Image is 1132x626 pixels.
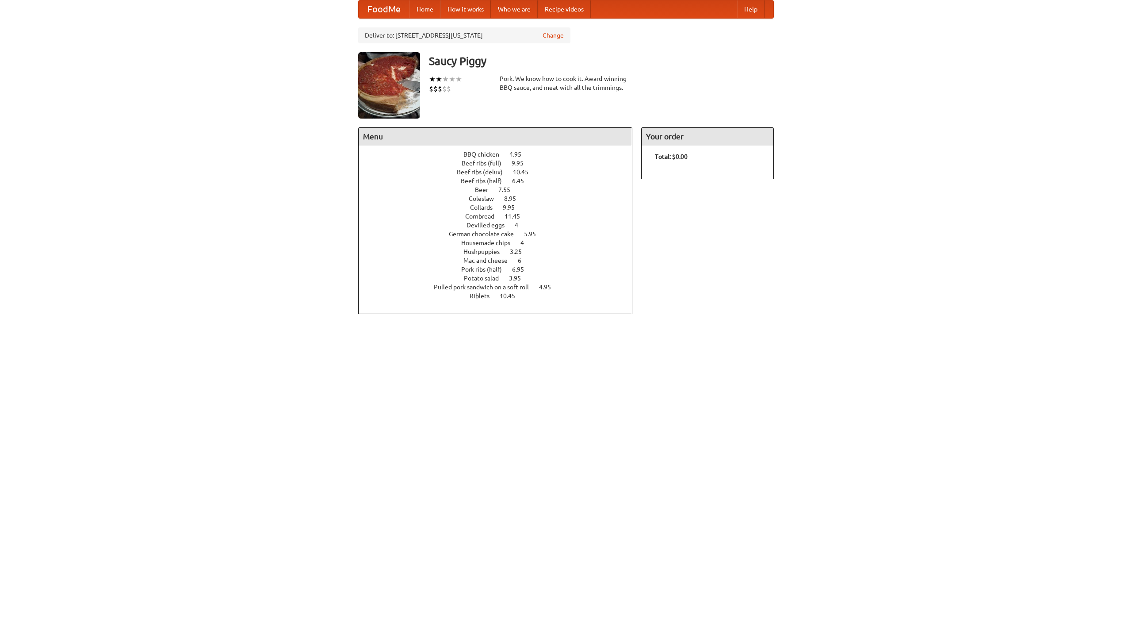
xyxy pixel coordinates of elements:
span: Beef ribs (delux) [457,169,512,176]
a: Beef ribs (half) 6.45 [461,177,540,184]
a: Devilled eggs 4 [467,222,535,229]
span: 4.95 [539,284,560,291]
span: Collards [470,204,501,211]
li: $ [442,84,447,94]
span: 11.45 [505,213,529,220]
li: $ [438,84,442,94]
li: ★ [455,74,462,84]
a: Potato salad 3.95 [464,275,537,282]
a: Help [737,0,765,18]
div: Pork. We know how to cook it. Award-winning BBQ sauce, and meat with all the trimmings. [500,74,632,92]
a: Coleslaw 8.95 [469,195,532,202]
li: ★ [449,74,455,84]
span: Pork ribs (half) [461,266,511,273]
a: FoodMe [359,0,409,18]
a: Hushpuppies 3.25 [463,248,538,255]
a: Beef ribs (full) 9.95 [462,160,540,167]
li: $ [433,84,438,94]
a: Collards 9.95 [470,204,531,211]
a: German chocolate cake 5.95 [449,230,552,238]
span: Beef ribs (full) [462,160,510,167]
li: ★ [442,74,449,84]
span: 4 [515,222,527,229]
a: Pork ribs (half) 6.95 [461,266,540,273]
h4: Menu [359,128,632,146]
h4: Your order [642,128,773,146]
a: Pulled pork sandwich on a soft roll 4.95 [434,284,567,291]
b: Total: $0.00 [655,153,688,160]
a: Home [409,0,440,18]
span: 7.55 [498,186,519,193]
span: Beef ribs (half) [461,177,511,184]
a: Housemade chips 4 [461,239,540,246]
div: Deliver to: [STREET_ADDRESS][US_STATE] [358,27,570,43]
span: BBQ chicken [463,151,508,158]
a: Mac and cheese 6 [463,257,538,264]
span: 6 [518,257,530,264]
li: $ [429,84,433,94]
span: 10.45 [513,169,537,176]
a: BBQ chicken 4.95 [463,151,538,158]
span: Cornbread [465,213,503,220]
span: 9.95 [503,204,524,211]
span: 5.95 [524,230,545,238]
span: Hushpuppies [463,248,509,255]
span: Beer [475,186,497,193]
span: 4 [520,239,533,246]
li: ★ [436,74,442,84]
span: 6.95 [512,266,533,273]
a: Cornbread 11.45 [465,213,536,220]
a: Beer 7.55 [475,186,527,193]
span: 3.25 [510,248,531,255]
a: Who we are [491,0,538,18]
span: German chocolate cake [449,230,523,238]
img: angular.jpg [358,52,420,119]
a: Change [543,31,564,40]
span: 6.45 [512,177,533,184]
span: Potato salad [464,275,508,282]
span: Coleslaw [469,195,503,202]
span: 4.95 [509,151,530,158]
a: Beef ribs (delux) 10.45 [457,169,545,176]
span: Housemade chips [461,239,519,246]
li: ★ [429,74,436,84]
span: Riblets [470,292,498,300]
a: Riblets 10.45 [470,292,532,300]
li: $ [447,84,451,94]
span: 10.45 [500,292,524,300]
span: Pulled pork sandwich on a soft roll [434,284,538,291]
a: Recipe videos [538,0,591,18]
span: 8.95 [504,195,525,202]
span: Devilled eggs [467,222,513,229]
span: 3.95 [509,275,530,282]
span: 9.95 [512,160,532,167]
h3: Saucy Piggy [429,52,774,70]
a: How it works [440,0,491,18]
span: Mac and cheese [463,257,516,264]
